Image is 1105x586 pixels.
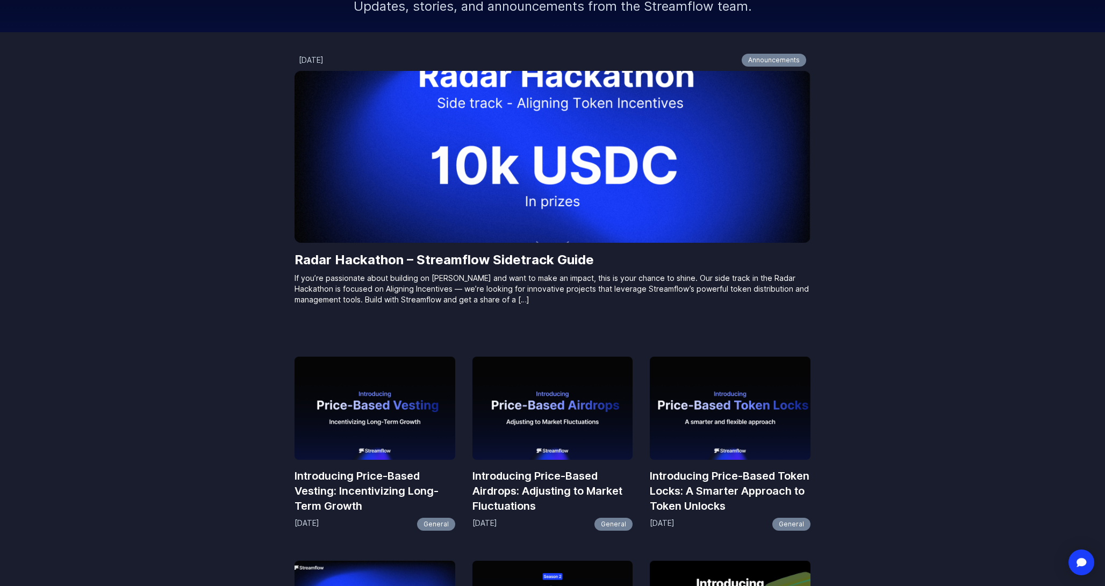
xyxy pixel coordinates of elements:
[472,468,633,513] a: Introducing Price-Based Airdrops: Adjusting to Market Fluctuations
[299,55,324,66] div: [DATE]
[594,518,633,531] a: General
[295,273,810,305] p: If you’re passionate about building on [PERSON_NAME] and want to make an impact, this is your cha...
[295,357,455,460] img: Introducing Price-Based Vesting: Incentivizing Long-Term Growth
[295,71,810,243] img: Radar Hackathon – Streamflow Sidetrack Guide
[417,518,455,531] a: General
[742,54,806,67] a: Announcements
[295,468,455,513] a: Introducing Price-Based Vesting: Incentivizing Long-Term Growth
[472,357,633,460] img: Introducing Price-Based Airdrops: Adjusting to Market Fluctuations
[772,518,810,531] a: General
[650,518,675,531] p: [DATE]
[295,251,810,269] a: Radar Hackathon – Streamflow Sidetrack Guide
[1068,549,1094,575] div: Open Intercom Messenger
[472,518,497,531] p: [DATE]
[650,357,810,460] img: Introducing Price-Based Token Locks: A Smarter Approach to Token Unlocks
[650,468,810,513] a: Introducing Price-Based Token Locks: A Smarter Approach to Token Unlocks
[295,518,319,531] p: [DATE]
